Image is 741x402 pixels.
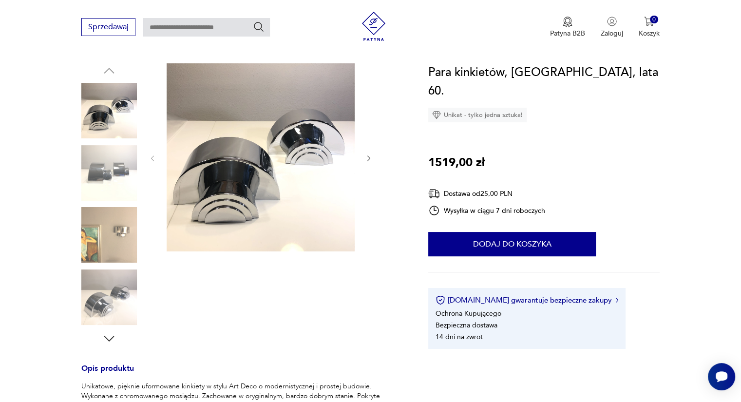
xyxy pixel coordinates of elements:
[428,153,485,172] p: 1519,00 zł
[81,207,137,263] img: Zdjęcie produktu Para kinkietów, Niemcy, lata 60.
[650,16,658,24] div: 0
[428,232,596,256] button: Dodaj do koszyka
[436,295,618,305] button: [DOMAIN_NAME] gwarantuje bezpieczne zakupy
[550,17,585,38] a: Ikona medaluPatyna B2B
[81,18,135,36] button: Sprzedawaj
[639,17,660,38] button: 0Koszyk
[436,321,497,330] li: Bezpieczna dostawa
[81,145,137,201] img: Zdjęcie produktu Para kinkietów, Niemcy, lata 60.
[639,29,660,38] p: Koszyk
[81,83,137,138] img: Zdjęcie produktu Para kinkietów, Niemcy, lata 60.
[428,205,545,216] div: Wysyłka w ciągu 7 dni roboczych
[601,29,623,38] p: Zaloguj
[708,363,735,390] iframe: Smartsupp widget button
[607,17,617,26] img: Ikonka użytkownika
[436,332,483,342] li: 14 dni na zwrot
[359,12,388,41] img: Patyna - sklep z meblami i dekoracjami vintage
[644,17,654,26] img: Ikona koszyka
[436,309,501,318] li: Ochrona Kupującego
[428,188,545,200] div: Dostawa od 25,00 PLN
[436,295,445,305] img: Ikona certyfikatu
[550,17,585,38] button: Patyna B2B
[253,21,265,33] button: Szukaj
[167,63,355,251] img: Zdjęcie produktu Para kinkietów, Niemcy, lata 60.
[432,111,441,119] img: Ikona diamentu
[81,24,135,31] a: Sprzedawaj
[550,29,585,38] p: Patyna B2B
[81,269,137,325] img: Zdjęcie produktu Para kinkietów, Niemcy, lata 60.
[601,17,623,38] button: Zaloguj
[428,63,660,100] h1: Para kinkietów, [GEOGRAPHIC_DATA], lata 60.
[616,298,619,303] img: Ikona strzałki w prawo
[563,17,572,27] img: Ikona medalu
[428,108,527,122] div: Unikat - tylko jedna sztuka!
[428,188,440,200] img: Ikona dostawy
[81,365,405,382] h3: Opis produktu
